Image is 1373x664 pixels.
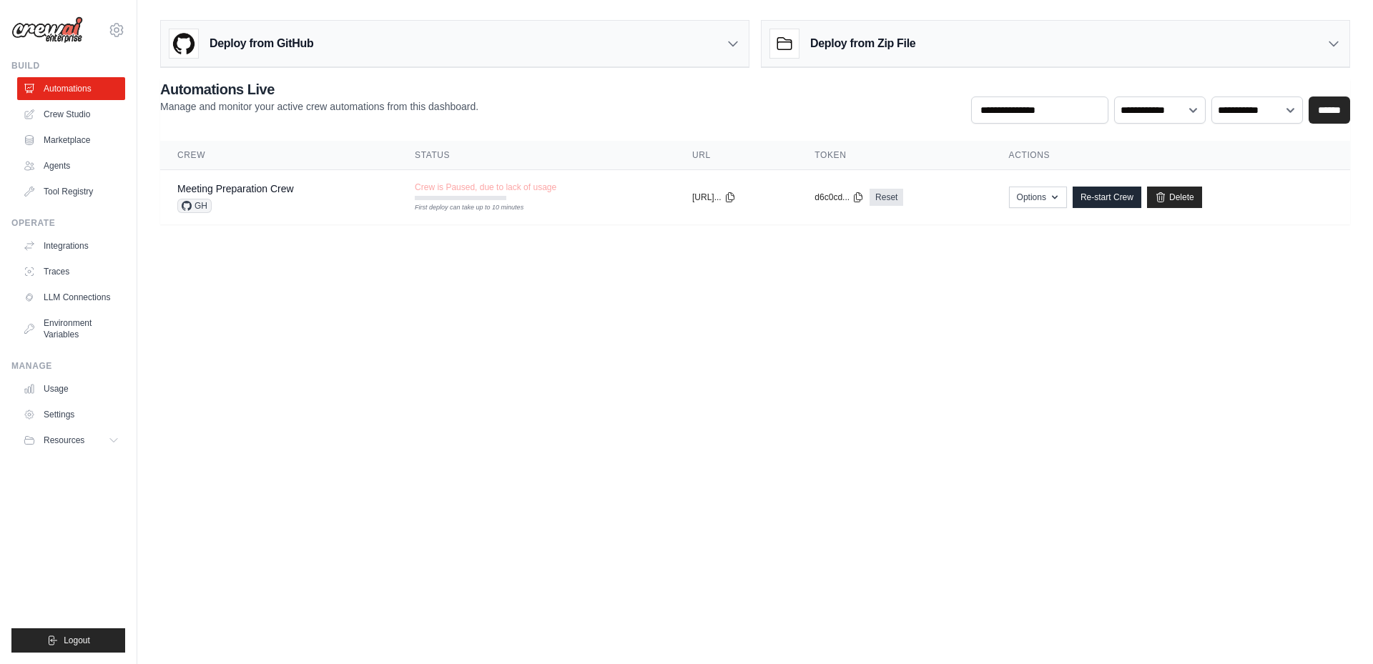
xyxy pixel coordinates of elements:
a: Usage [17,377,125,400]
a: Crew Studio [17,103,125,126]
a: Environment Variables [17,312,125,346]
a: Settings [17,403,125,426]
span: GH [177,199,212,213]
h2: Automations Live [160,79,478,99]
button: d6c0cd... [815,192,864,203]
a: Re-start Crew [1073,187,1141,208]
th: URL [675,141,797,170]
a: LLM Connections [17,286,125,309]
a: Reset [870,189,903,206]
th: Status [398,141,675,170]
a: Delete [1147,187,1202,208]
button: Options [1009,187,1067,208]
th: Token [797,141,991,170]
span: Crew is Paused, due to lack of usage [415,182,556,193]
a: Tool Registry [17,180,125,203]
th: Crew [160,141,398,170]
button: Resources [17,429,125,452]
p: Manage and monitor your active crew automations from this dashboard. [160,99,478,114]
th: Actions [992,141,1350,170]
h3: Deploy from Zip File [810,35,915,52]
a: Meeting Preparation Crew [177,183,294,194]
div: First deploy can take up to 10 minutes [415,203,506,213]
span: Logout [64,635,90,646]
a: Agents [17,154,125,177]
img: Logo [11,16,83,44]
h3: Deploy from GitHub [210,35,313,52]
button: Logout [11,628,125,653]
span: Resources [44,435,84,446]
a: Automations [17,77,125,100]
a: Integrations [17,234,125,257]
div: Manage [11,360,125,372]
a: Marketplace [17,129,125,152]
div: Operate [11,217,125,229]
a: Traces [17,260,125,283]
img: GitHub Logo [169,29,198,58]
div: Build [11,60,125,71]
